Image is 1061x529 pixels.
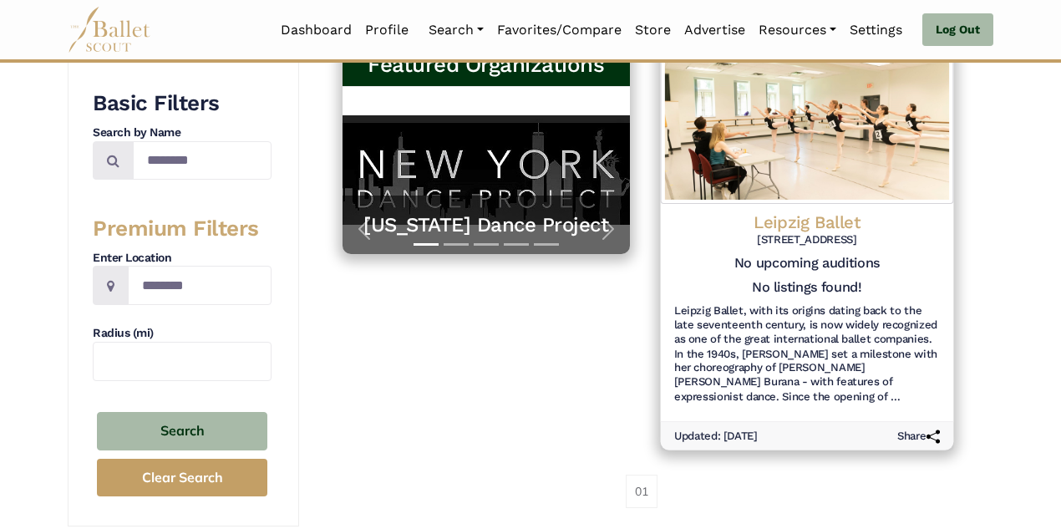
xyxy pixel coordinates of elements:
[128,266,272,305] input: Location
[97,412,267,451] button: Search
[673,211,939,233] h4: Leipzig Ballet
[422,13,490,48] a: Search
[274,13,358,48] a: Dashboard
[897,429,940,443] h6: Share
[97,459,267,496] button: Clear Search
[673,429,757,443] h6: Updated: [DATE]
[504,235,529,254] button: Slide 4
[843,13,909,48] a: Settings
[490,13,628,48] a: Favorites/Compare
[628,13,678,48] a: Store
[673,254,939,272] h5: No upcoming auditions
[93,125,272,141] h4: Search by Name
[133,141,272,181] input: Search by names...
[358,13,415,48] a: Profile
[673,303,939,404] h6: Leipzig Ballet, with its origins dating back to the late seventeenth century, is now widely recog...
[414,235,439,254] button: Slide 1
[673,233,939,247] h6: [STREET_ADDRESS]
[359,212,613,238] a: [US_STATE] Dance Project
[534,235,559,254] button: Slide 5
[626,475,667,508] nav: Page navigation example
[660,40,952,204] img: Logo
[93,215,272,243] h3: Premium Filters
[93,89,272,118] h3: Basic Filters
[678,13,752,48] a: Advertise
[751,279,861,297] h5: No listings found!
[752,13,843,48] a: Resources
[356,51,617,79] h3: Featured Organizations
[93,325,272,342] h4: Radius (mi)
[922,13,993,47] a: Log Out
[474,235,499,254] button: Slide 3
[444,235,469,254] button: Slide 2
[93,250,272,267] h4: Enter Location
[626,475,657,508] a: 01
